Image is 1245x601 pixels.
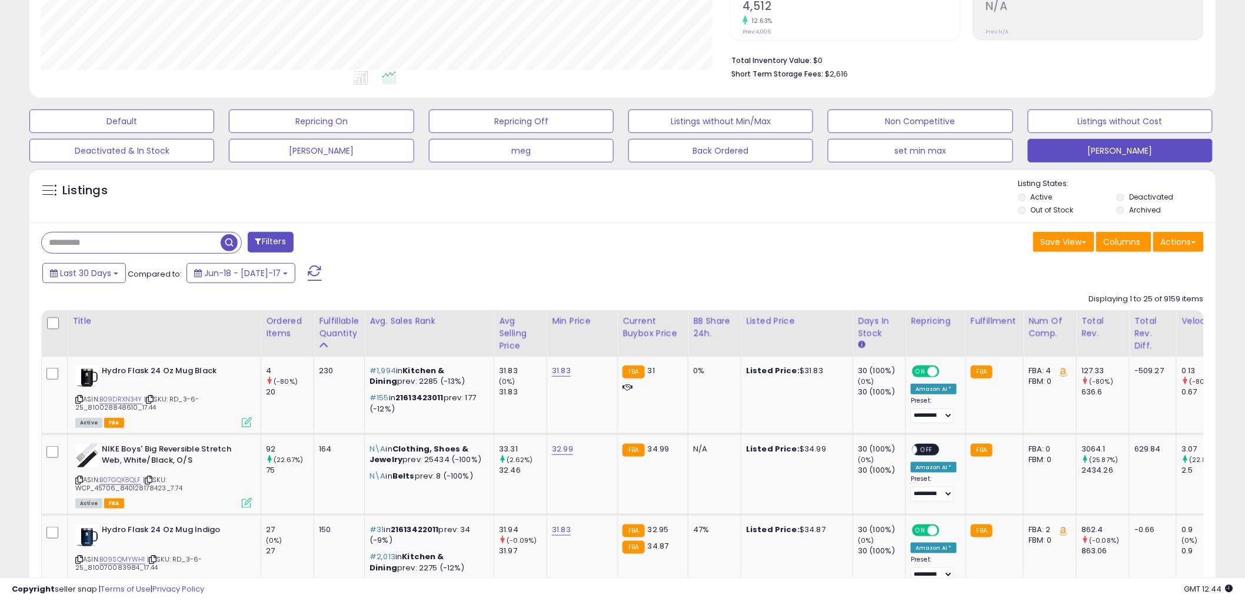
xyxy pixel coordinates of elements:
[911,315,961,327] div: Repricing
[75,475,183,493] span: | SKU: WCP_45706_840128178423_7.74
[1134,366,1167,376] div: -509.27
[911,462,957,473] div: Amazon AI *
[828,139,1013,162] button: set min max
[1104,236,1141,248] span: Columns
[971,366,993,378] small: FBA
[369,444,485,465] p: in prev: 25434 (-100%)
[986,28,1008,35] small: Prev: N/A
[152,583,204,595] a: Privacy Policy
[369,443,468,465] span: Clothing, Shoes & Jewelry
[507,536,537,545] small: (-0.09%)
[746,365,800,376] b: Listed Price:
[911,397,957,423] div: Preset:
[75,499,102,509] span: All listings currently available for purchase on Amazon
[858,387,906,397] div: 30 (100%)
[104,418,124,428] span: FBA
[1181,366,1229,376] div: 0.13
[971,524,993,537] small: FBA
[648,540,669,552] span: 34.87
[622,541,644,554] small: FBA
[971,315,1018,327] div: Fulfillment
[1028,454,1067,465] div: FBM: 0
[746,366,844,376] div: $31.83
[102,524,245,539] b: Hydro Flask 24 Oz Mug Indigo
[858,444,906,454] div: 30 (100%)
[42,263,126,283] button: Last 30 Days
[743,28,771,35] small: Prev: 4,006
[858,546,906,556] div: 30 (100%)
[369,365,396,376] span: #1,994
[75,366,99,388] img: 31xmn2zw+RL._SL40_.jpg
[1190,455,1215,464] small: (22.8%)
[693,444,732,454] div: N/A
[274,377,298,386] small: (-80%)
[622,524,644,537] small: FBA
[266,536,282,545] small: (0%)
[1089,536,1119,545] small: (-0.08%)
[499,366,547,376] div: 31.83
[369,552,485,573] p: in prev: 2275 (-12%)
[1028,376,1067,387] div: FBM: 0
[229,139,414,162] button: [PERSON_NAME]
[1031,192,1053,202] label: Active
[266,387,314,397] div: 20
[1081,465,1129,476] div: 2434.26
[266,465,314,476] div: 75
[75,444,99,467] img: 41FBzyDcytL._SL40_.jpg
[499,315,542,352] div: Avg Selling Price
[319,315,359,340] div: Fulfillable Quantity
[99,554,145,565] a: B09SQMYWH1
[104,499,124,509] span: FBA
[746,524,800,535] b: Listed Price:
[99,475,141,485] a: B07GQX8QLF
[1089,294,1204,305] div: Displaying 1 to 25 of 9159 items
[1081,524,1129,535] div: 862.4
[858,465,906,476] div: 30 (100%)
[395,392,444,403] span: 21613423011
[266,315,309,340] div: Ordered Items
[1096,232,1151,252] button: Columns
[1089,377,1113,386] small: (-80%)
[229,109,414,133] button: Repricing On
[1181,465,1229,476] div: 2.5
[1028,444,1067,454] div: FBA: 0
[102,366,245,380] b: Hydro Flask 24 Oz Mug Black
[552,443,573,455] a: 32.99
[746,315,848,327] div: Listed Price
[369,365,445,387] span: Kitchen & Dining
[552,365,571,377] a: 31.83
[499,465,547,476] div: 32.46
[369,366,485,387] p: in prev: 2285 (-13%)
[1134,524,1167,535] div: -0.66
[62,182,108,199] h5: Listings
[648,443,670,454] span: 34.99
[102,444,245,469] b: NIKE Boys' Big Reversible Stretch Web, White/Black, O/S
[319,444,355,454] div: 164
[1081,315,1124,340] div: Total Rev.
[1031,205,1074,215] label: Out of Stock
[369,551,444,573] span: Kitchen & Dining
[266,444,314,454] div: 92
[552,315,612,327] div: Min Price
[1184,583,1233,595] span: 2025-08-17 12:44 GMT
[369,393,485,414] p: in prev: 177 (-12%)
[693,524,732,535] div: 47%
[1181,387,1229,397] div: 0.67
[266,524,314,535] div: 27
[731,55,811,65] b: Total Inventory Value:
[1028,139,1213,162] button: [PERSON_NAME]
[187,263,295,283] button: Jun-18 - [DATE]-17
[648,524,669,535] span: 32.95
[75,554,202,572] span: | SKU: RD_3-6-25_810070083984_17.44
[1081,546,1129,556] div: 863.06
[1081,366,1129,376] div: 127.33
[938,526,957,536] span: OFF
[628,109,813,133] button: Listings without Min/Max
[101,583,151,595] a: Terms of Use
[1153,232,1204,252] button: Actions
[1028,524,1067,535] div: FBA: 2
[29,109,214,133] button: Default
[858,315,901,340] div: Days In Stock
[1081,387,1129,397] div: 636.6
[319,524,355,535] div: 150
